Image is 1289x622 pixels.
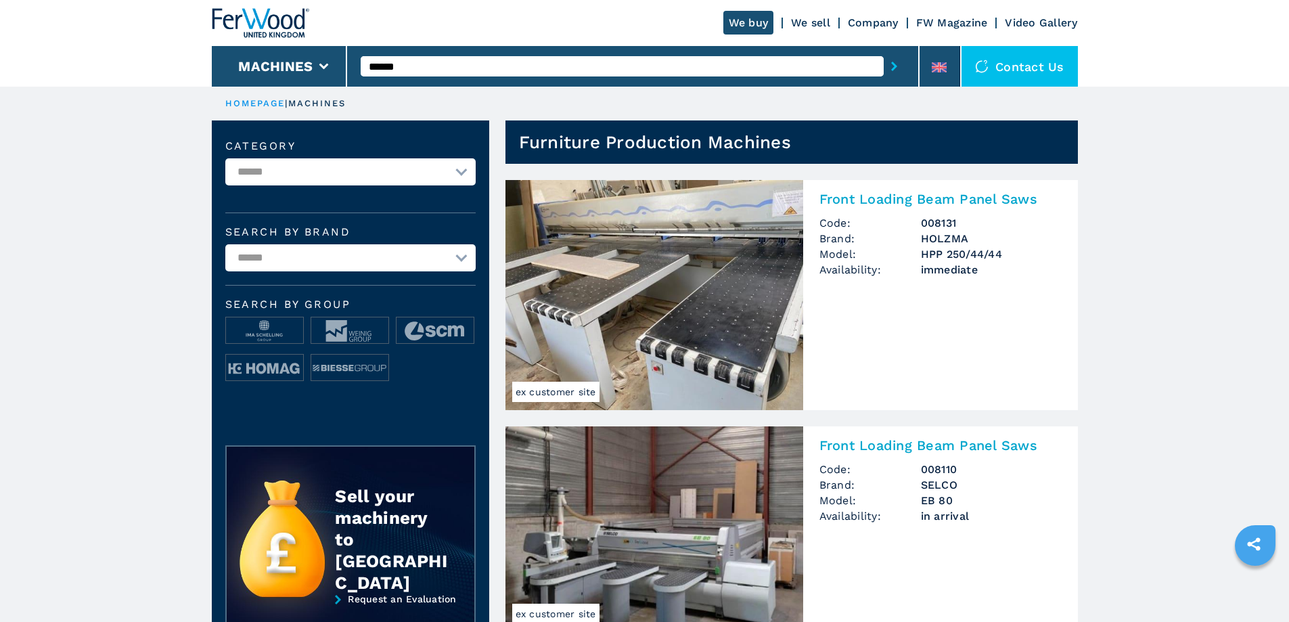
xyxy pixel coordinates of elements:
[225,227,476,238] label: Search by brand
[226,355,303,382] img: image
[226,317,303,345] img: image
[921,477,1062,493] h3: SELCO
[225,141,476,152] label: Category
[335,485,447,594] div: Sell your machinery to [GEOGRAPHIC_DATA]
[921,262,1062,277] span: immediate
[1237,527,1271,561] a: sharethis
[916,16,988,29] a: FW Magazine
[225,299,476,310] span: Search by group
[819,215,921,231] span: Code:
[1005,16,1077,29] a: Video Gallery
[921,215,1062,231] h3: 008131
[285,98,288,108] span: |
[819,231,921,246] span: Brand:
[819,191,1062,207] h2: Front Loading Beam Panel Saws
[505,180,803,410] img: Front Loading Beam Panel Saws HOLZMA HPP 250/44/44
[238,58,313,74] button: Machines
[819,508,921,524] span: Availability:
[819,246,921,262] span: Model:
[723,11,774,35] a: We buy
[884,51,905,82] button: submit-button
[921,246,1062,262] h3: HPP 250/44/44
[975,60,989,73] img: Contact us
[519,131,791,153] h1: Furniture Production Machines
[921,462,1062,477] h3: 008110
[921,231,1062,246] h3: HOLZMA
[225,98,286,108] a: HOMEPAGE
[819,437,1062,453] h2: Front Loading Beam Panel Saws
[819,262,921,277] span: Availability:
[505,180,1078,410] a: Front Loading Beam Panel Saws HOLZMA HPP 250/44/44ex customer siteFront Loading Beam Panel SawsCo...
[288,97,346,110] p: machines
[819,493,921,508] span: Model:
[397,317,474,345] img: image
[819,462,921,477] span: Code:
[1231,561,1279,612] iframe: Chat
[791,16,830,29] a: We sell
[311,317,388,345] img: image
[311,355,388,382] img: image
[921,493,1062,508] h3: EB 80
[512,382,600,402] span: ex customer site
[921,508,1062,524] span: in arrival
[212,8,309,38] img: Ferwood
[819,477,921,493] span: Brand:
[848,16,899,29] a: Company
[962,46,1078,87] div: Contact us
